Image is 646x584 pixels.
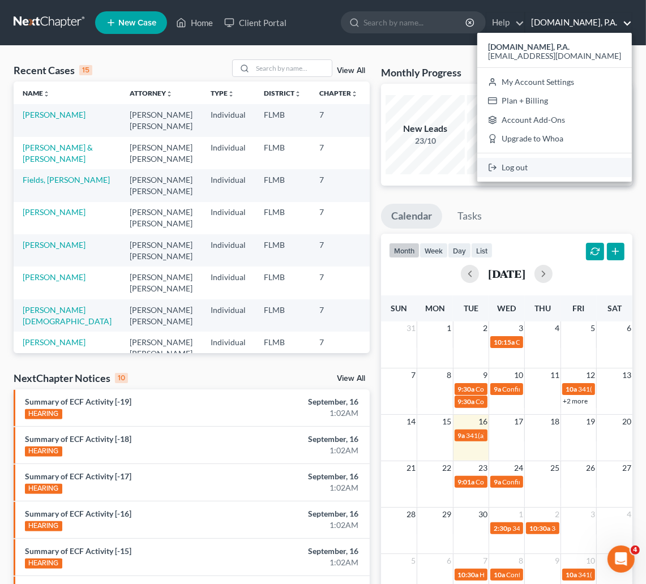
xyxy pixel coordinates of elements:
[554,554,561,568] span: 9
[585,554,596,568] span: 10
[551,524,596,533] span: 341(a) meeting
[477,33,632,182] div: [DOMAIN_NAME], P.A.
[351,91,358,97] i: unfold_more
[381,66,461,79] h3: Monthly Progress
[25,559,62,569] div: HEARING
[253,60,332,76] input: Search by name...
[25,546,131,556] a: Summary of ECF Activity [-15]
[513,368,524,382] span: 10
[202,202,255,234] td: Individual
[477,72,632,92] a: My Account Settings
[23,337,85,347] a: [PERSON_NAME]
[482,554,489,568] span: 7
[23,89,50,97] a: Nameunfold_more
[202,169,255,201] td: Individual
[621,368,632,382] span: 13
[446,321,453,335] span: 1
[202,267,255,299] td: Individual
[512,524,557,533] span: 341(a) meeting
[255,557,358,568] div: 1:02AM
[310,104,367,136] td: 7
[578,385,623,393] span: 341(a) meeting
[310,137,367,169] td: 7
[513,415,524,428] span: 17
[23,110,85,119] a: [PERSON_NAME]
[585,368,596,382] span: 12
[310,332,367,364] td: 7
[477,110,632,130] a: Account Add-Ons
[631,546,640,555] span: 4
[442,461,453,475] span: 22
[121,169,202,201] td: [PERSON_NAME] [PERSON_NAME]
[477,415,489,428] span: 16
[381,204,442,229] a: Calendar
[255,299,310,332] td: FLMB
[482,368,489,382] span: 9
[549,461,561,475] span: 25
[563,397,588,405] a: +2 more
[566,385,577,393] span: 10a
[529,524,550,533] span: 10:30a
[458,478,475,486] span: 9:01a
[202,299,255,332] td: Individual
[337,375,365,383] a: View All
[482,321,489,335] span: 2
[420,243,448,258] button: week
[480,570,504,579] span: Hearing
[578,570,623,579] span: 341(a) meeting
[130,89,173,97] a: Attorneyunfold_more
[23,305,112,326] a: [PERSON_NAME][DEMOGRAPHIC_DATA]
[121,267,202,299] td: [PERSON_NAME] [PERSON_NAME]
[170,12,219,33] a: Home
[517,508,524,521] span: 1
[310,169,367,201] td: 7
[255,519,358,531] div: 1:02AM
[477,130,632,149] a: Upgrade to Whoa
[121,104,202,136] td: [PERSON_NAME] [PERSON_NAME]
[255,169,310,201] td: FLMB
[506,570,570,579] span: Confirmation hearing
[255,396,358,407] div: September, 16
[467,431,511,440] span: 341(a) meeting
[121,234,202,267] td: [PERSON_NAME] [PERSON_NAME]
[477,91,632,110] a: Plan + Billing
[488,42,570,51] strong: [DOMAIN_NAME], P.A.
[517,554,524,568] span: 8
[255,471,358,482] div: September, 16
[566,570,577,579] span: 10a
[23,272,85,282] a: [PERSON_NAME]
[25,509,131,518] a: Summary of ECF Activity [-16]
[447,204,492,229] a: Tasks
[494,478,501,486] span: 9a
[476,397,541,406] span: Confirmation Hearing
[442,415,453,428] span: 15
[621,461,632,475] span: 27
[310,234,367,267] td: 7
[458,570,479,579] span: 10:30a
[477,508,489,521] span: 30
[589,321,596,335] span: 5
[14,371,128,385] div: NextChapter Notices
[410,554,417,568] span: 5
[23,175,110,184] a: Fields, [PERSON_NAME]
[255,508,358,519] div: September, 16
[121,137,202,169] td: [PERSON_NAME] [PERSON_NAME]
[391,303,407,313] span: Sun
[386,135,465,147] div: 23/10
[310,202,367,234] td: 7
[477,461,489,475] span: 23
[202,234,255,267] td: Individual
[405,415,417,428] span: 14
[310,299,367,332] td: 7
[23,240,85,250] a: [PERSON_NAME]
[121,332,202,364] td: [PERSON_NAME] [PERSON_NAME]
[405,508,417,521] span: 28
[549,368,561,382] span: 11
[425,303,445,313] span: Mon
[255,137,310,169] td: FLMB
[14,63,92,77] div: Recent Cases
[264,89,301,97] a: Districtunfold_more
[25,521,62,531] div: HEARING
[494,338,515,346] span: 10:15a
[25,397,131,406] a: Summary of ECF Activity [-19]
